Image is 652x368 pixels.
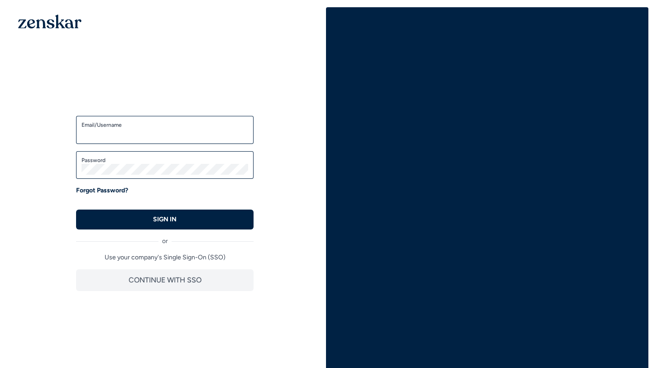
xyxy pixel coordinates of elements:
[18,14,81,29] img: 1OGAJ2xQqyY4LXKgY66KYq0eOWRCkrZdAb3gUhuVAqdWPZE9SRJmCz+oDMSn4zDLXe31Ii730ItAGKgCKgCCgCikA4Av8PJUP...
[76,269,254,291] button: CONTINUE WITH SSO
[81,157,248,164] label: Password
[153,215,177,224] p: SIGN IN
[81,121,248,129] label: Email/Username
[76,186,128,195] a: Forgot Password?
[76,253,254,262] p: Use your company's Single Sign-On (SSO)
[76,210,254,229] button: SIGN IN
[76,229,254,246] div: or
